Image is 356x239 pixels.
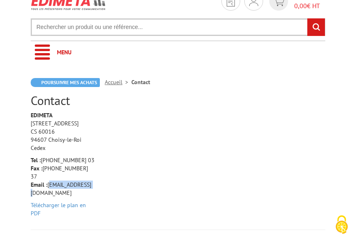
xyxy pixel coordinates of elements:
span: € HT [294,1,325,11]
strong: EDIMETA [31,112,52,119]
span: 0,00 [294,2,307,10]
strong: Tel : [31,156,41,164]
img: Cookies (fenêtre modale) [331,214,352,235]
input: rechercher [307,18,325,36]
a: Poursuivre mes achats [31,78,100,87]
strong: Fax : [31,165,43,172]
button: Cookies (fenêtre modale) [327,211,356,239]
p: [STREET_ADDRESS] CS 60016 94607 Choisy-le-Roi Cedex [31,111,95,152]
h2: Contact [31,94,325,107]
a: Menu [31,41,325,64]
p: [PHONE_NUMBER] 03 [PHONE_NUMBER] 37 [EMAIL_ADDRESS][DOMAIN_NAME] [31,156,95,197]
a: Télécharger le plan en PDF [31,201,86,217]
input: Rechercher un produit ou une référence... [31,18,325,36]
a: Accueil [105,78,131,86]
li: Contact [131,78,150,86]
span: Menu [57,49,72,56]
strong: Email : [31,181,47,188]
